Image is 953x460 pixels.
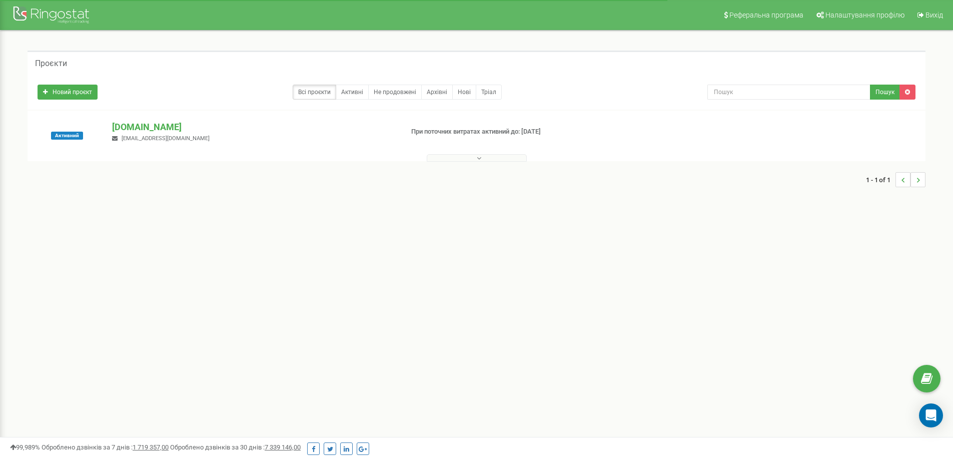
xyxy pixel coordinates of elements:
[122,135,210,142] span: [EMAIL_ADDRESS][DOMAIN_NAME]
[866,162,925,197] nav: ...
[411,127,619,137] p: При поточних витратах активний до: [DATE]
[112,121,395,134] p: [DOMAIN_NAME]
[51,132,83,140] span: Активний
[825,11,904,19] span: Налаштування профілю
[293,85,336,100] a: Всі проєкти
[170,443,301,451] span: Оброблено дзвінків за 30 днів :
[38,85,98,100] a: Новий проєкт
[10,443,40,451] span: 99,989%
[866,172,895,187] span: 1 - 1 of 1
[265,443,301,451] u: 7 339 146,00
[476,85,502,100] a: Тріал
[729,11,803,19] span: Реферальна програма
[870,85,900,100] button: Пошук
[336,85,369,100] a: Активні
[35,59,67,68] h5: Проєкти
[452,85,476,100] a: Нові
[925,11,943,19] span: Вихід
[707,85,870,100] input: Пошук
[42,443,169,451] span: Оброблено дзвінків за 7 днів :
[421,85,453,100] a: Архівні
[133,443,169,451] u: 1 719 357,00
[919,403,943,427] div: Open Intercom Messenger
[368,85,422,100] a: Не продовжені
